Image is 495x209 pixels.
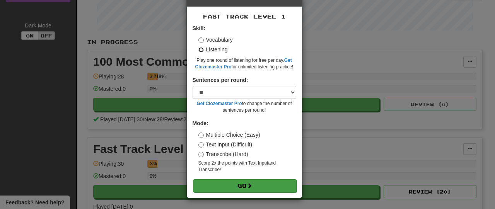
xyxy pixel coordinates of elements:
[193,76,248,84] label: Sentences per round:
[198,152,204,157] input: Transcribe (Hard)
[193,25,205,31] strong: Skill:
[197,101,242,106] a: Get Clozemaster Pro
[198,36,233,44] label: Vocabulary
[193,57,296,70] small: Play one round of listening for free per day. for unlimited listening practice!
[198,160,296,173] small: Score 2x the points with Text Input and Transcribe !
[198,37,204,43] input: Vocabulary
[198,141,253,148] label: Text Input (Difficult)
[198,150,248,158] label: Transcribe (Hard)
[198,133,204,138] input: Multiple Choice (Easy)
[193,179,297,192] button: Go
[193,100,296,114] small: to change the number of sentences per round!
[198,47,204,53] input: Listening
[198,46,228,53] label: Listening
[193,120,208,126] strong: Mode:
[198,131,260,139] label: Multiple Choice (Easy)
[198,142,204,148] input: Text Input (Difficult)
[203,13,286,20] span: Fast Track Level 1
